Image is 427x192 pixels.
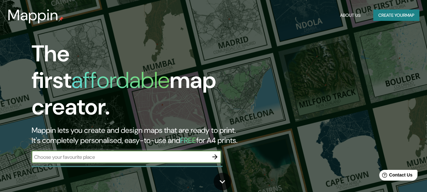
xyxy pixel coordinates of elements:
button: About Us [338,9,363,21]
input: Choose your favourite place [32,153,209,161]
h5: FREE [180,135,196,145]
img: mappin-pin [58,16,64,22]
h1: affordable [71,65,170,95]
h2: Mappin lets you create and design maps that are ready to print. It's completely personalised, eas... [32,125,245,146]
iframe: Help widget launcher [371,167,420,185]
h1: The first map creator. [32,40,245,125]
button: Create yourmap [373,9,419,21]
h3: Mappin [8,6,58,24]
